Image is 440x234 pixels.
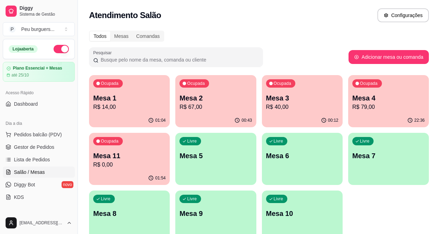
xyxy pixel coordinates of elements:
[3,62,75,82] a: Plano Essencial + Mesasaté 25/10
[187,138,197,144] p: Livre
[352,151,425,161] p: Mesa 7
[360,81,378,86] p: Ocupada
[274,81,291,86] p: Ocupada
[241,118,252,123] p: 00:43
[352,103,425,111] p: R$ 79,00
[414,118,425,123] p: 22:36
[179,93,252,103] p: Mesa 2
[93,93,166,103] p: Mesa 1
[155,175,166,181] p: 01:54
[3,215,75,231] button: [EMAIL_ADDRESS][DOMAIN_NAME]
[101,196,111,202] p: Livre
[110,31,132,41] div: Mesas
[175,75,256,127] button: OcupadaMesa 2R$ 67,0000:43
[19,11,72,17] span: Sistema de Gestão
[3,179,75,190] a: Diggy Botnovo
[266,151,338,161] p: Mesa 6
[3,3,75,19] a: DiggySistema de Gestão
[101,81,119,86] p: Ocupada
[90,31,110,41] div: Todos
[11,72,29,78] article: até 25/10
[14,131,62,138] span: Pedidos balcão (PDV)
[155,118,166,123] p: 01:04
[179,209,252,218] p: Mesa 9
[274,196,283,202] p: Livre
[3,192,75,203] a: KDS
[262,75,343,127] button: OcupadaMesa 3R$ 40,0000:12
[274,138,283,144] p: Livre
[13,66,62,71] article: Plano Essencial + Mesas
[14,181,35,188] span: Diggy Bot
[352,93,425,103] p: Mesa 4
[349,50,429,64] button: Adicionar mesa ou comanda
[14,194,24,201] span: KDS
[21,26,55,33] div: Peu burguers ...
[348,133,429,185] button: LivreMesa 7
[3,22,75,36] button: Select a team
[328,118,338,123] p: 00:12
[3,211,75,222] div: Catálogo
[3,154,75,165] a: Lista de Pedidos
[93,103,166,111] p: R$ 14,00
[187,81,205,86] p: Ocupada
[266,103,338,111] p: R$ 40,00
[3,129,75,140] button: Pedidos balcão (PDV)
[179,151,252,161] p: Mesa 5
[98,56,259,63] input: Pesquisar
[266,209,338,218] p: Mesa 10
[14,169,45,176] span: Salão / Mesas
[3,98,75,110] a: Dashboard
[348,75,429,127] button: OcupadaMesa 4R$ 79,0022:36
[179,103,252,111] p: R$ 67,00
[14,156,50,163] span: Lista de Pedidos
[187,196,197,202] p: Livre
[9,26,16,33] span: P
[3,142,75,153] a: Gestor de Pedidos
[19,220,64,226] span: [EMAIL_ADDRESS][DOMAIN_NAME]
[93,50,114,56] label: Pesquisar
[360,138,370,144] p: Livre
[14,100,38,107] span: Dashboard
[175,133,256,185] button: LivreMesa 5
[133,31,164,41] div: Comandas
[3,167,75,178] a: Salão / Mesas
[54,45,69,53] button: Alterar Status
[14,144,54,151] span: Gestor de Pedidos
[89,10,161,21] h2: Atendimento Salão
[3,87,75,98] div: Acesso Rápido
[262,133,343,185] button: LivreMesa 6
[377,8,429,22] button: Configurações
[93,161,166,169] p: R$ 0,00
[266,93,338,103] p: Mesa 3
[89,75,170,127] button: OcupadaMesa 1R$ 14,0001:04
[93,151,166,161] p: Mesa 11
[19,5,72,11] span: Diggy
[3,118,75,129] div: Dia a dia
[89,133,170,185] button: OcupadaMesa 11R$ 0,0001:54
[9,45,38,53] div: Loja aberta
[93,209,166,218] p: Mesa 8
[101,138,119,144] p: Ocupada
